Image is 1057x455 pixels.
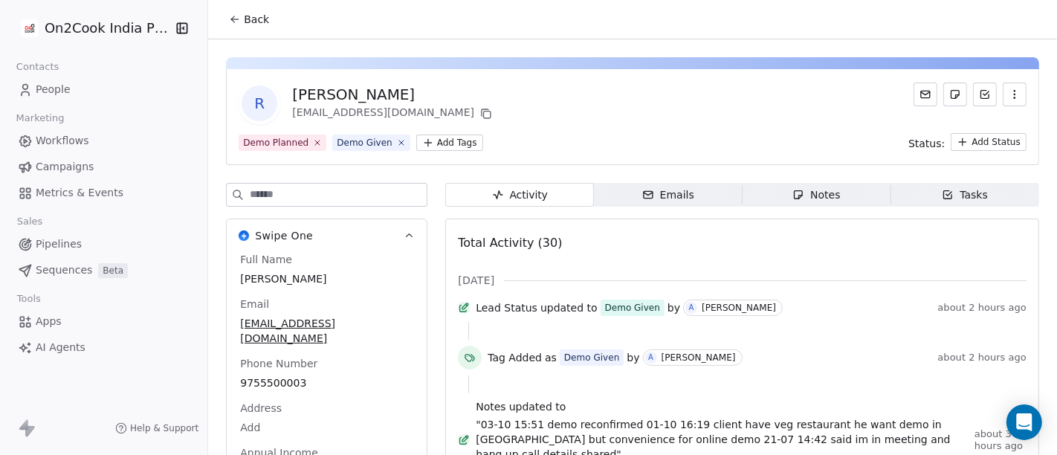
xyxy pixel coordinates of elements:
span: Lead Status [476,300,537,315]
span: Workflows [36,133,89,149]
div: Tasks [942,187,988,203]
div: [EMAIL_ADDRESS][DOMAIN_NAME] [292,105,495,123]
span: by [668,300,680,315]
span: about 3 hours ago [974,428,1027,452]
div: [PERSON_NAME] [702,303,776,313]
span: Back [244,12,269,27]
button: Add Tags [416,135,483,151]
span: Pipelines [36,236,82,252]
span: Full Name [237,252,295,267]
span: People [36,82,71,97]
div: Demo Given [337,136,392,149]
div: [PERSON_NAME] [292,84,495,105]
div: Open Intercom Messenger [1006,404,1042,440]
img: Swipe One [239,230,249,241]
span: about 2 hours ago [938,302,1027,314]
span: Campaigns [36,159,94,175]
span: Notes [476,399,505,414]
a: Help & Support [115,422,198,434]
span: Swipe One [255,228,313,243]
div: Demo Given [564,351,620,364]
span: Sequences [36,262,92,278]
a: AI Agents [12,335,195,360]
button: On2Cook India Pvt. Ltd. [18,16,164,41]
span: R [242,85,277,121]
span: as [545,350,557,365]
a: Campaigns [12,155,195,179]
span: Sales [10,210,49,233]
img: on2cook%20logo-04%20copy.jpg [21,19,39,37]
div: A [648,352,653,364]
span: [DATE] [458,273,494,288]
div: Demo Given [605,300,660,315]
span: [PERSON_NAME] [240,271,413,286]
div: Demo Planned [243,136,308,149]
span: about 2 hours ago [938,352,1027,364]
span: 9755500003 [240,375,413,390]
div: A [689,302,694,314]
button: Add Status [951,133,1027,151]
span: On2Cook India Pvt. Ltd. [45,19,171,38]
span: Tag Added [488,350,542,365]
span: updated to [509,399,566,414]
span: Add [240,420,413,435]
button: Swipe OneSwipe One [227,219,427,252]
div: Notes [792,187,840,203]
span: Apps [36,314,62,329]
span: [EMAIL_ADDRESS][DOMAIN_NAME] [240,316,413,346]
span: AI Agents [36,340,85,355]
span: updated to [540,300,598,315]
a: Apps [12,309,195,334]
span: Metrics & Events [36,185,123,201]
span: by [627,350,639,365]
span: Beta [98,263,128,278]
a: Metrics & Events [12,181,195,205]
span: Address [237,401,285,416]
span: Contacts [10,56,65,78]
span: Email [237,297,272,312]
a: People [12,77,195,102]
span: Status: [908,136,945,151]
span: Help & Support [130,422,198,434]
span: Total Activity (30) [458,236,562,250]
span: Phone Number [237,356,320,371]
div: [PERSON_NAME] [662,352,736,363]
div: Emails [642,187,694,203]
span: Marketing [10,107,71,129]
a: Workflows [12,129,195,153]
a: Pipelines [12,232,195,256]
button: Back [220,6,278,33]
a: SequencesBeta [12,258,195,283]
span: Tools [10,288,47,310]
